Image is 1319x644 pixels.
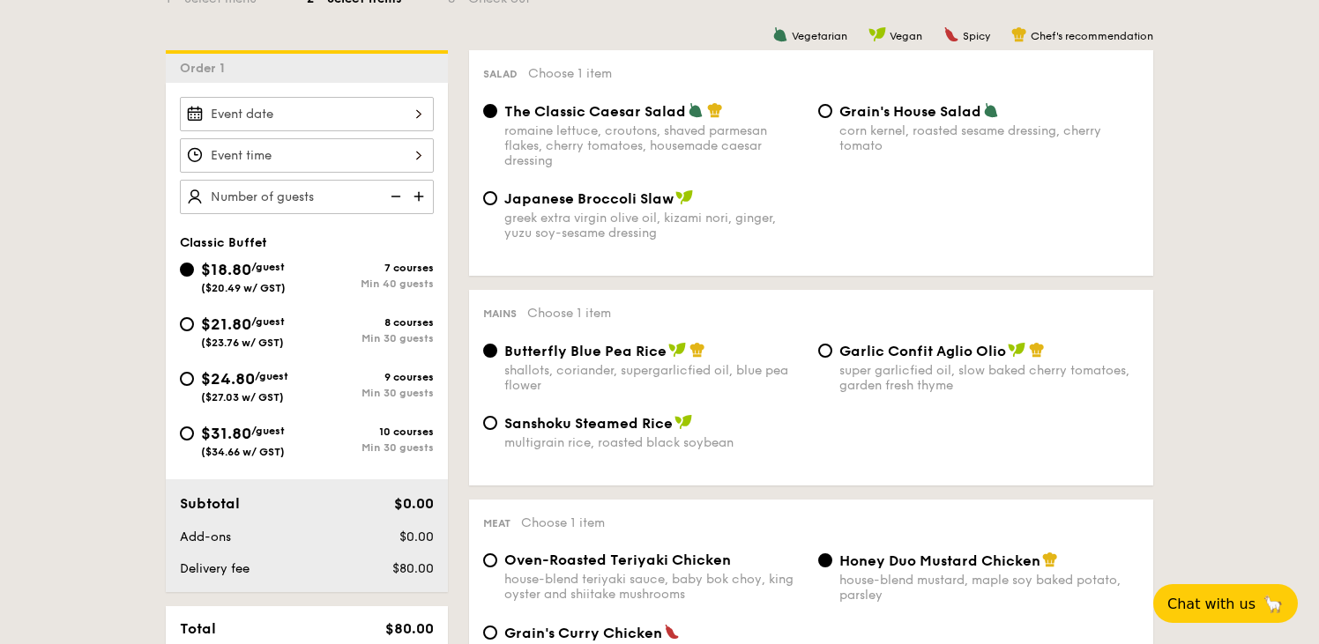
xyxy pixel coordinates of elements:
[1153,584,1298,623] button: Chat with us🦙
[307,371,434,383] div: 9 courses
[688,102,704,118] img: icon-vegetarian.fe4039eb.svg
[180,138,434,173] input: Event time
[255,370,288,382] span: /guest
[180,426,194,440] input: $31.80/guest($34.66 w/ GST)10 coursesMin 30 guests
[483,68,518,80] span: Salad
[180,317,194,331] input: $21.80/guest($23.76 w/ GST)8 coursesMin 30 guests
[201,315,251,334] span: $21.80
[201,260,251,279] span: $18.80
[818,104,832,118] input: Grain's House Saladcorn kernel, roasted sesame dressing, cherry tomato
[504,625,662,641] span: Grain's Curry Chicken
[483,416,497,430] input: Sanshoku Steamed Ricemultigrain rice, roasted black soybean
[201,282,286,294] span: ($20.49 w/ GST)
[307,426,434,438] div: 10 courses
[483,191,497,205] input: Japanese Broccoli Slawgreek extra virgin olive oil, kizami nori, ginger, yuzu soy-sesame dressing
[201,391,284,403] span: ($27.03 w/ GST)
[180,529,231,544] span: Add-ons
[839,103,981,120] span: Grain's House Salad
[527,306,611,321] span: Choose 1 item
[385,620,434,637] span: $80.00
[521,515,605,530] span: Choose 1 item
[504,572,804,602] div: house-blend teriyaki sauce, baby bok choy, king oyster and shiitake mushrooms
[307,332,434,344] div: Min 30 guests
[180,372,194,386] input: $24.80/guest($27.03 w/ GST)9 coursesMin 30 guests
[983,102,999,118] img: icon-vegetarian.fe4039eb.svg
[1031,30,1153,42] span: Chef's recommendation
[307,278,434,290] div: Min 40 guests
[963,30,990,42] span: Spicy
[839,363,1139,393] div: super garlicfied oil, slow baked cherry tomatoes, garden fresh thyme
[1029,342,1045,358] img: icon-chef-hat.a58ddaea.svg
[201,424,251,443] span: $31.80
[839,573,1139,603] div: house-blend mustard, maple soy baked potato, parsley
[818,344,832,358] input: Garlic Confit Aglio Oliosuper garlicfied oil, slow baked cherry tomatoes, garden fresh thyme
[307,316,434,329] div: 8 courses
[483,104,497,118] input: The Classic Caesar Saladromaine lettuce, croutons, shaved parmesan flakes, cherry tomatoes, house...
[792,30,847,42] span: Vegetarian
[251,425,285,437] span: /guest
[818,553,832,567] input: Honey Duo Mustard Chickenhouse-blend mustard, maple soy baked potato, parsley
[307,262,434,274] div: 7 courses
[483,344,497,358] input: Butterfly Blue Pea Riceshallots, coriander, supergarlicfied oil, blue pea flower
[675,189,693,205] img: icon-vegan.f8ff3823.svg
[504,103,686,120] span: The Classic Caesar Salad
[504,190,674,207] span: Japanese Broccoli Slaw
[201,369,255,389] span: $24.80
[201,446,285,458] span: ($34.66 w/ GST)
[504,123,804,168] div: romaine lettuce, croutons, shaved parmesan flakes, cherry tomatoes, housemade caesar dressing
[381,180,407,213] img: icon-reduce.1d2dbef1.svg
[504,211,804,241] div: greek extra virgin olive oil, kizami nori, ginger, yuzu soy-sesame dressing
[180,561,250,576] span: Delivery fee
[504,363,804,393] div: shallots, coriander, supergarlicfied oil, blue pea flower
[180,620,216,637] span: Total
[504,551,731,568] span: Oven-Roasted Teriyaki Chicken
[180,495,240,512] span: Subtotal
[504,435,804,450] div: multigrain rice, roasted black soybean
[668,342,686,358] img: icon-vegan.f8ff3823.svg
[399,529,434,544] span: $0.00
[483,625,497,640] input: Grain's Curry Chickennyonya curry, masala powder, lemongrass
[674,414,692,430] img: icon-vegan.f8ff3823.svg
[392,561,434,576] span: $80.00
[407,180,434,213] img: icon-add.58712e84.svg
[664,624,680,640] img: icon-spicy.37a8142b.svg
[839,343,1006,359] span: Garlic Confit Aglio Olio
[1263,594,1284,614] span: 🦙
[201,337,284,349] span: ($23.76 w/ GST)
[528,66,612,81] span: Choose 1 item
[890,30,922,42] span: Vegan
[839,123,1139,153] div: corn kernel, roasted sesame dressing, cherry tomato
[483,553,497,567] input: Oven-Roasted Teriyaki Chickenhouse-blend teriyaki sauce, baby bok choy, king oyster and shiitake ...
[1167,596,1256,612] span: Chat with us
[180,180,434,214] input: Number of guests
[839,552,1040,569] span: Honey Duo Mustard Chicken
[180,235,267,250] span: Classic Buffet
[943,26,959,42] img: icon-spicy.37a8142b.svg
[1008,342,1025,358] img: icon-vegan.f8ff3823.svg
[307,441,434,454] div: Min 30 guests
[394,495,434,512] span: $0.00
[307,387,434,399] div: Min 30 guests
[180,61,232,76] span: Order 1
[504,415,673,432] span: Sanshoku Steamed Rice
[772,26,788,42] img: icon-vegetarian.fe4039eb.svg
[251,261,285,273] span: /guest
[180,97,434,131] input: Event date
[180,263,194,277] input: $18.80/guest($20.49 w/ GST)7 coursesMin 40 guests
[1011,26,1027,42] img: icon-chef-hat.a58ddaea.svg
[1042,551,1058,567] img: icon-chef-hat.a58ddaea.svg
[483,517,510,529] span: Meat
[689,342,705,358] img: icon-chef-hat.a58ddaea.svg
[483,307,517,320] span: Mains
[868,26,886,42] img: icon-vegan.f8ff3823.svg
[251,315,285,328] span: /guest
[707,102,723,118] img: icon-chef-hat.a58ddaea.svg
[504,343,667,359] span: Butterfly Blue Pea Rice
